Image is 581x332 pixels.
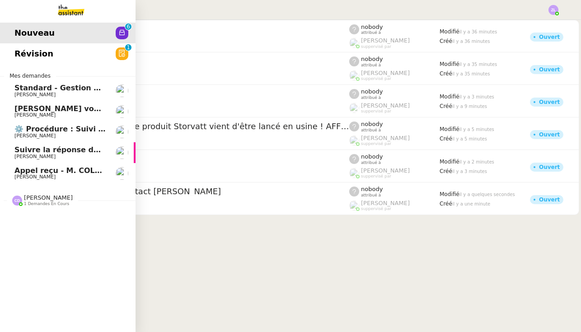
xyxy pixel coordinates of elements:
span: nobody [361,23,383,30]
span: [PERSON_NAME] [24,194,73,201]
span: Appel reçu - [47,57,349,65]
span: suppervisé par [361,109,391,114]
img: users%2FrZ9hsAwvZndyAxvpJrwIinY54I42%2Favatar%2FChatGPT%20Image%201%20aou%CC%82t%202025%2C%2011_1... [116,126,128,138]
span: Créé [440,136,452,142]
span: [PERSON_NAME] [361,135,410,141]
span: Créé [440,201,452,207]
img: svg [12,196,22,206]
app-user-label: suppervisé par [349,102,440,114]
span: suppervisé par [361,174,391,179]
img: users%2FW4OQjB9BRtYK2an7yusO0WsYLsD3%2Favatar%2F28027066-518b-424c-8476-65f2e549ac29 [116,84,128,97]
div: Ouvert [539,164,560,170]
img: svg [548,5,558,15]
span: il y a 5 minutes [452,136,487,141]
app-user-label: attribué à [349,186,440,197]
app-user-detailed-label: client [47,167,349,178]
span: suppervisé par [361,76,391,81]
span: [PERSON_NAME] [361,167,410,174]
span: ABSENTChouette votre produit Storvatt vient d'être lancé en usine ! AFF4992-SEACORE-SPA HS 180*105 [47,122,349,131]
app-user-detailed-label: client [47,37,349,48]
span: Appel reçu - [47,90,349,98]
nz-badge-sup: 1 [125,44,131,51]
span: nobody [361,88,383,95]
img: users%2FyQfMwtYgTqhRP2YHWHmG2s2LYaD3%2Favatar%2Fprofile-pic.png [349,38,359,48]
span: suppervisé par [361,44,391,49]
span: il y a une minute [452,201,490,206]
span: Créé [440,103,452,109]
span: Révision [14,47,53,61]
div: Ouvert [539,132,560,137]
app-user-detailed-label: client [47,134,349,146]
app-user-label: suppervisé par [349,167,440,179]
span: Modifié [440,126,459,132]
span: [PERSON_NAME] [361,37,410,44]
span: attribué à [361,30,381,35]
app-user-label: attribué à [349,153,440,165]
span: [PERSON_NAME] [14,154,56,159]
span: attribué à [361,193,381,198]
span: [PERSON_NAME] [361,70,410,76]
span: il y a 9 minutes [452,104,487,109]
span: [PERSON_NAME] [14,174,56,180]
img: users%2FoFdbodQ3TgNoWt9kP3GXAs5oaCq1%2Favatar%2Fprofile-pic.png [349,103,359,113]
span: Vérifier et ajouter contact [PERSON_NAME] [47,187,349,196]
span: Standard - Gestion des appels entrants - octobre 2025 [14,84,237,92]
span: Modifié [440,191,459,197]
p: 1 [127,44,130,52]
span: il y a 35 minutes [452,71,490,76]
img: users%2FyQfMwtYgTqhRP2YHWHmG2s2LYaD3%2Favatar%2Fprofile-pic.png [349,168,359,178]
app-user-detailed-label: client [47,199,349,211]
span: [PERSON_NAME] [14,112,56,118]
span: Mes demandes [4,71,56,80]
app-user-label: suppervisé par [349,200,440,211]
span: Créé [440,168,452,174]
span: il y a 36 minutes [452,39,490,44]
span: [PERSON_NAME] [14,92,56,98]
div: Ouvert [539,197,560,202]
span: Créé [440,38,452,44]
span: suppervisé par [361,206,391,211]
span: Nouveau [14,26,55,40]
span: [PERSON_NAME] [361,200,410,206]
span: nobody [361,153,383,160]
span: Modifié [440,94,459,100]
img: users%2FRcIDm4Xn1TPHYwgLThSv8RQYtaM2%2Favatar%2F95761f7a-40c3-4bb5-878d-fe785e6f95b2 [116,167,128,180]
span: [PERSON_NAME] vous a mentionné sur le ticket [##3571##] RESET [14,104,290,113]
span: Appel reçu - [47,25,349,33]
app-user-label: attribué à [349,23,440,35]
span: Modifié [440,28,459,35]
span: ⚙️ Procédure : Suivi des alternants - dynamique [14,125,211,133]
span: attribué à [361,63,381,68]
app-user-label: attribué à [349,56,440,67]
img: users%2FyQfMwtYgTqhRP2YHWHmG2s2LYaD3%2Favatar%2Fprofile-pic.png [349,201,359,210]
span: Appel reçu - M. COLLONGES [14,166,127,175]
span: attribué à [361,95,381,100]
span: il y a 3 minutes [459,94,494,99]
span: il y a 3 minutes [452,169,487,174]
div: Ouvert [539,34,560,40]
img: users%2FRcIDm4Xn1TPHYwgLThSv8RQYtaM2%2Favatar%2F95761f7a-40c3-4bb5-878d-fe785e6f95b2 [116,105,128,118]
app-user-label: attribué à [349,88,440,100]
span: Créé [440,70,452,77]
span: 1 demandes en cours [24,201,69,206]
span: il y a 5 minutes [459,127,494,132]
p: 6 [127,23,130,32]
span: il y a 2 minutes [459,159,494,164]
app-user-label: attribué à [349,121,440,132]
app-user-label: suppervisé par [349,135,440,146]
div: Ouvert [539,99,560,105]
span: attribué à [361,128,381,133]
span: [PERSON_NAME] [361,102,410,109]
span: Modifié [440,61,459,67]
app-user-label: suppervisé par [349,37,440,49]
span: attribué à [361,160,381,165]
span: [PERSON_NAME] [14,133,56,139]
img: users%2FyQfMwtYgTqhRP2YHWHmG2s2LYaD3%2Favatar%2Fprofile-pic.png [349,70,359,80]
app-user-detailed-label: client [47,69,349,81]
app-user-detailed-label: client [47,102,349,113]
span: Modifié [440,159,459,165]
span: Suivre la réponse de [PERSON_NAME] [14,145,168,154]
div: Ouvert [539,67,560,72]
img: users%2FyQfMwtYgTqhRP2YHWHmG2s2LYaD3%2Favatar%2Fprofile-pic.png [349,136,359,145]
span: il y a 35 minutes [459,62,497,67]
